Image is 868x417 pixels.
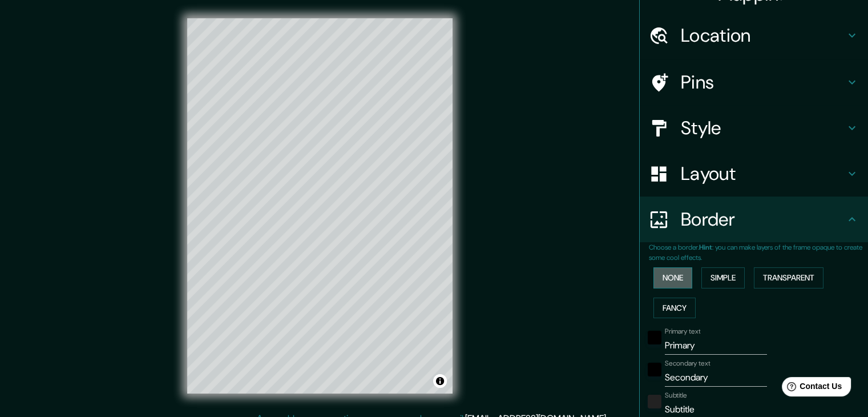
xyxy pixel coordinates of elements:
[681,71,845,94] h4: Pins
[754,267,823,288] button: Transparent
[681,117,845,139] h4: Style
[665,327,700,336] label: Primary text
[433,374,447,388] button: Toggle attribution
[681,208,845,231] h4: Border
[648,331,661,344] button: black
[648,363,661,376] button: black
[640,197,868,242] div: Border
[640,13,868,58] div: Location
[640,105,868,151] div: Style
[648,395,661,408] button: color-222222
[653,298,696,319] button: Fancy
[766,372,855,404] iframe: Help widget launcher
[653,267,692,288] button: None
[681,162,845,185] h4: Layout
[665,359,710,368] label: Secondary text
[640,59,868,105] div: Pins
[649,242,868,263] p: Choose a border. : you can make layers of the frame opaque to create some cool effects.
[681,24,845,47] h4: Location
[699,243,712,252] b: Hint
[665,391,687,400] label: Subtitle
[640,151,868,197] div: Layout
[701,267,745,288] button: Simple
